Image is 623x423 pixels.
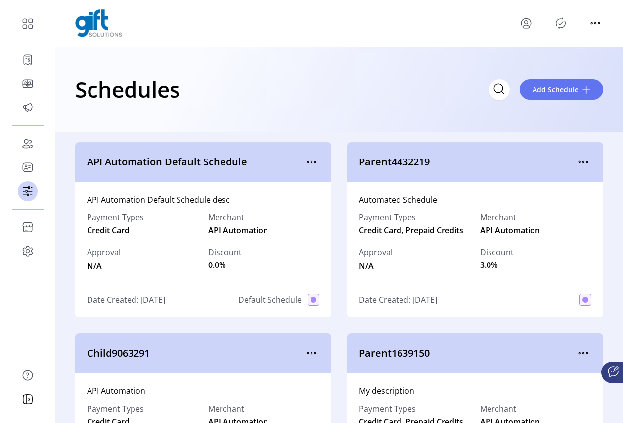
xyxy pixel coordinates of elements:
label: Discount [208,246,242,258]
span: API Automation [480,224,540,236]
button: menu [304,345,319,361]
span: N/A [359,258,393,272]
button: menu [304,154,319,170]
span: 3.0% [480,259,498,271]
label: Discount [480,246,514,258]
h1: Schedules [75,72,180,106]
span: Approval [87,246,121,258]
span: Default Schedule [238,294,302,306]
span: N/A [87,258,121,272]
span: Parent1639150 [359,346,576,361]
span: Approval [359,246,393,258]
label: Payment Types [87,211,144,223]
span: Date Created: [DATE] [87,294,165,306]
span: Credit Card, Prepaid Credits [359,224,470,236]
span: Child9063291 [87,346,304,361]
label: Payment Types [359,403,470,415]
div: My description [359,385,591,397]
span: API Automation [208,224,268,236]
div: Automated Schedule [359,194,591,206]
span: Add Schedule [533,84,578,95]
button: menu [518,15,534,31]
label: Payment Types [359,211,470,223]
div: API Automation [87,385,319,397]
button: Add Schedule [520,79,603,100]
button: Publisher Panel [553,15,569,31]
button: menu [576,345,591,361]
label: Merchant [208,403,268,415]
span: Credit Card [87,224,130,236]
span: Parent4432219 [359,155,576,169]
button: menu [587,15,603,31]
button: menu [576,154,591,170]
label: Merchant [480,403,540,415]
input: Search [489,79,510,100]
span: API Automation Default Schedule [87,155,304,169]
img: logo [75,9,122,37]
span: Date Created: [DATE] [359,294,437,306]
span: 0.0% [208,259,226,271]
div: API Automation Default Schedule desc [87,194,319,206]
label: Payment Types [87,403,144,415]
label: Merchant [480,211,540,223]
label: Merchant [208,211,268,223]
